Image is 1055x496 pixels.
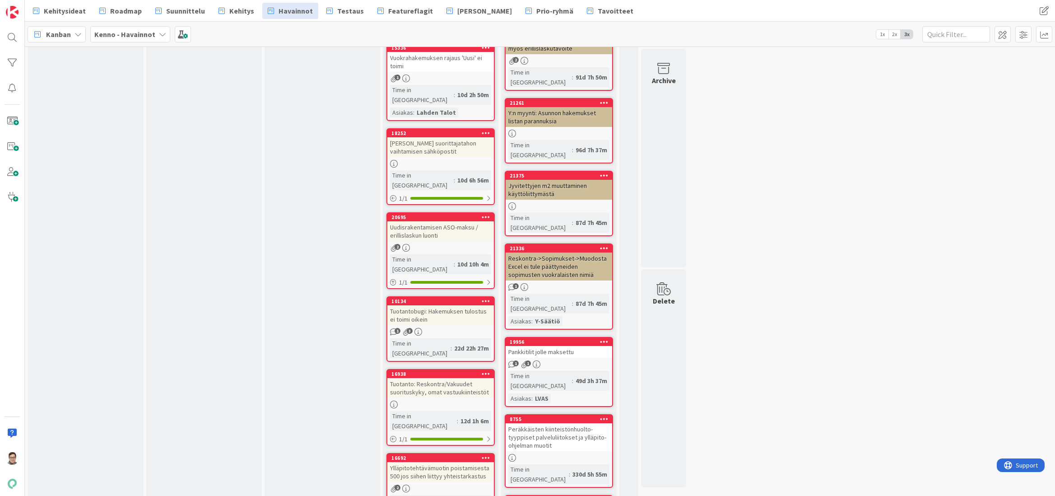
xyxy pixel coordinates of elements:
[229,5,254,16] span: Kehitys
[387,462,494,482] div: Ylläpitotehtävämuotin poistamisesta 500 jos siihen liittyy yhteistarkastus
[572,72,573,82] span: :
[506,253,612,281] div: Reskontra->Sopimukset->Muodosta Excel ei tule päättyneiden sopimusten vuokralaisten nimiä
[387,137,494,157] div: [PERSON_NAME] suorittajatahon vaihtamisen sähköpostit
[213,3,260,19] a: Kehitys
[166,5,205,16] span: Suunnittelu
[372,3,438,19] a: Featureflagit
[454,259,455,269] span: :
[573,72,609,82] div: 91d 7h 50m
[506,415,612,423] div: 8755
[505,171,613,236] a: 21375Jyvitettyjen m2 muuttaminen käyttöliittymästäTime in [GEOGRAPHIC_DATA]:87d 7h 45m
[455,259,491,269] div: 10d 10h 4m
[387,193,494,204] div: 1/1
[572,145,573,155] span: :
[390,108,413,117] div: Asiakas
[399,278,408,287] span: 1 / 1
[506,338,612,358] div: 19956Pankkitilit jolle maksettu
[506,244,612,253] div: 21336
[573,218,609,228] div: 87d 7h 45m
[391,45,494,51] div: 15336
[533,393,551,403] div: LVAS
[387,213,494,221] div: 20695
[876,30,888,39] span: 1x
[506,99,612,127] div: 21261Y:n myynti: Asunnon hakemukset listan parannuksia
[510,173,612,179] div: 21375
[46,29,71,40] span: Kanban
[110,5,142,16] span: Roadmap
[441,3,517,19] a: [PERSON_NAME]
[387,129,494,137] div: 18252
[399,194,408,203] span: 1 / 1
[386,212,495,289] a: 20695Uudisrakentamisen ASO-maksu / erillislaskun luontiTime in [GEOGRAPHIC_DATA]:10d 10h 4m1/1
[513,360,519,366] span: 1
[395,328,400,334] span: 1
[573,376,609,386] div: 49d 3h 37m
[150,3,210,19] a: Suunnittelu
[506,415,612,451] div: 8755Peräkkäisten kiinteistönhuolto-tyyppiset palveluliitokset ja ylläpito-ohjelman muotit
[387,305,494,325] div: Tuotantobugi: Hakemuksen tulostus ei toimi oikein
[387,297,494,305] div: 10134
[391,455,494,461] div: 16692
[533,316,562,326] div: Y-Säätiö
[455,90,491,100] div: 10d 2h 50m
[387,277,494,288] div: 1/1
[399,435,408,444] span: 1 / 1
[386,43,495,121] a: 15336Vuokrahakemuksen rajaus 'Uusi' ei toimiTime in [GEOGRAPHIC_DATA]:10d 2h 50mAsiakas:Lahden Talot
[94,3,147,19] a: Roadmap
[572,218,573,228] span: :
[508,464,569,484] div: Time in [GEOGRAPHIC_DATA]
[391,371,494,377] div: 16938
[506,346,612,358] div: Pankkitilit jolle maksettu
[6,6,19,19] img: Visit kanbanzone.com
[28,3,91,19] a: Kehitysideat
[570,469,609,479] div: 330d 5h 55m
[451,343,452,353] span: :
[262,3,318,19] a: Havainnot
[387,221,494,241] div: Uudisrakentamisen ASO-maksu / erillislaskun luonti
[536,5,573,16] span: Prio-ryhmä
[391,214,494,220] div: 20695
[386,128,495,205] a: 18252[PERSON_NAME] suorittajatahon vaihtamisen sähköpostitTime in [GEOGRAPHIC_DATA]:10d 6h 56m1/1
[508,213,572,233] div: Time in [GEOGRAPHIC_DATA]
[321,3,369,19] a: Testaus
[387,370,494,378] div: 16938
[386,296,495,362] a: 10134Tuotantobugi: Hakemuksen tulostus ei toimi oikeinTime in [GEOGRAPHIC_DATA]:22d 22h 27m
[506,244,612,281] div: 21336Reskontra->Sopimukset->Muodosta Excel ei tule päättyneiden sopimusten vuokralaisten nimiä
[508,140,572,160] div: Time in [GEOGRAPHIC_DATA]
[386,369,495,446] a: 16938Tuotanto: Reskontra/Vakuudet suorituskyky, omat vastuukiinteistötTime in [GEOGRAPHIC_DATA]:1...
[452,343,491,353] div: 22d 22h 27m
[506,423,612,451] div: Peräkkäisten kiinteistönhuolto-tyyppiset palveluliitokset ja ylläpito-ohjelman muotit
[414,108,458,117] div: Lahden Talot
[407,328,413,334] span: 3
[387,213,494,241] div: 20695Uudisrakentamisen ASO-maksu / erillislaskun luonti
[387,297,494,325] div: 10134Tuotantobugi: Hakemuksen tulostus ei toimi oikein
[505,243,613,330] a: 21336Reskontra->Sopimukset->Muodosta Excel ei tule päättyneiden sopimusten vuokralaisten nimiäTim...
[652,75,676,86] div: Archive
[395,485,400,491] span: 2
[395,244,400,250] span: 2
[572,299,573,309] span: :
[506,107,612,127] div: Y:n myynti: Asunnon hakemukset listan parannuksia
[506,180,612,200] div: Jyvitettyjen m2 muuttaminen käyttöliittymästä
[387,454,494,482] div: 16692Ylläpitotehtävämuotin poistamisesta 500 jos siihen liittyy yhteistarkastus
[387,129,494,157] div: 18252[PERSON_NAME] suorittajatahon vaihtamisen sähköpostit
[888,30,901,39] span: 2x
[457,416,458,426] span: :
[901,30,913,39] span: 3x
[520,3,579,19] a: Prio-ryhmä
[505,414,613,488] a: 8755Peräkkäisten kiinteistönhuolto-tyyppiset palveluliitokset ja ylläpito-ohjelman muotitTime in ...
[279,5,313,16] span: Havainnot
[505,25,613,91] a: Laskun toistuvissa tavoitteissa näkyy myös erillislaskutavoiteTime in [GEOGRAPHIC_DATA]:91d 7h 50m
[94,30,155,39] b: Kenno - Havainnot
[506,172,612,200] div: 21375Jyvitettyjen m2 muuttaminen käyttöliittymästä
[510,245,612,252] div: 21336
[573,299,609,309] div: 87d 7h 45m
[387,434,494,445] div: 1/1
[413,108,414,117] span: :
[387,52,494,72] div: Vuokrahakemuksen rajaus 'Uusi' ei toimi
[598,5,633,16] span: Tavoitteet
[531,393,533,403] span: :
[508,294,572,314] div: Time in [GEOGRAPHIC_DATA]
[573,145,609,155] div: 96d 7h 37m
[387,44,494,72] div: 15336Vuokrahakemuksen rajaus 'Uusi' ei toimi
